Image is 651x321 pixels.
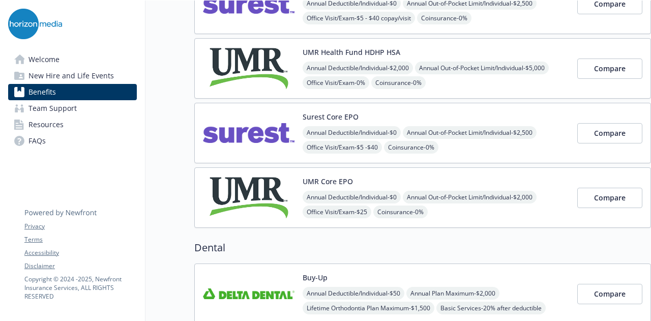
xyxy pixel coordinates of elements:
[303,62,413,74] span: Annual Deductible/Individual - $2,000
[577,188,642,208] button: Compare
[415,62,549,74] span: Annual Out-of-Pocket Limit/Individual - $5,000
[24,275,136,301] p: Copyright © 2024 - 2025 , Newfront Insurance Services, ALL RIGHTS RESERVED
[406,287,499,300] span: Annual Plan Maximum - $2,000
[24,261,136,271] a: Disclaimer
[417,12,471,24] span: Coinsurance - 0%
[303,141,382,154] span: Office Visit/Exam - $5 -$40
[577,284,642,304] button: Compare
[303,47,400,57] button: UMR Health Fund HDHP HSA
[303,12,415,24] span: Office Visit/Exam - $5 - $40 copay/visit
[8,116,137,133] a: Resources
[8,51,137,68] a: Welcome
[303,302,434,314] span: Lifetime Orthodontia Plan Maximum - $1,500
[594,193,626,202] span: Compare
[594,64,626,73] span: Compare
[303,191,401,203] span: Annual Deductible/Individual - $0
[28,100,77,116] span: Team Support
[28,51,60,68] span: Welcome
[194,240,651,255] h2: Dental
[303,272,328,283] button: Buy-Up
[8,84,137,100] a: Benefits
[28,68,114,84] span: New Hire and Life Events
[203,176,294,219] img: UMR carrier logo
[577,123,642,143] button: Compare
[8,100,137,116] a: Team Support
[24,222,136,231] a: Privacy
[594,128,626,138] span: Compare
[384,141,438,154] span: Coinsurance - 0%
[303,76,369,89] span: Office Visit/Exam - 0%
[303,176,353,187] button: UMR Core EPO
[24,235,136,244] a: Terms
[403,191,537,203] span: Annual Out-of-Pocket Limit/Individual - $2,000
[28,133,46,149] span: FAQs
[203,111,294,155] img: Surest carrier logo
[303,111,359,122] button: Surest Core EPO
[8,133,137,149] a: FAQs
[594,289,626,299] span: Compare
[203,47,294,90] img: UMR carrier logo
[373,206,428,218] span: Coinsurance - 0%
[403,126,537,139] span: Annual Out-of-Pocket Limit/Individual - $2,500
[303,206,371,218] span: Office Visit/Exam - $25
[8,68,137,84] a: New Hire and Life Events
[203,272,294,315] img: Delta Dental Insurance Company carrier logo
[436,302,546,314] span: Basic Services - 20% after deductible
[303,126,401,139] span: Annual Deductible/Individual - $0
[303,287,404,300] span: Annual Deductible/Individual - $50
[371,76,426,89] span: Coinsurance - 0%
[28,116,64,133] span: Resources
[577,59,642,79] button: Compare
[24,248,136,257] a: Accessibility
[28,84,56,100] span: Benefits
